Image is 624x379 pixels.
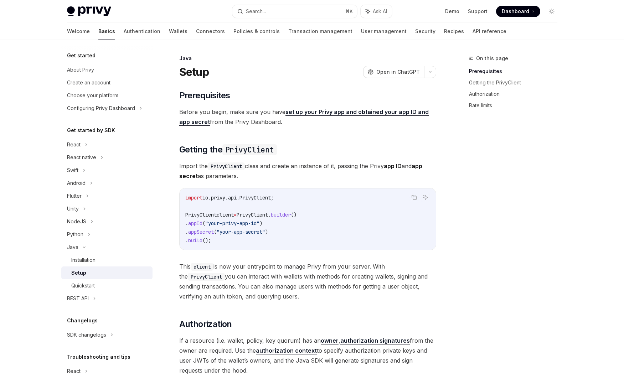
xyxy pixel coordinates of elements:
[469,66,563,77] a: Prerequisites
[222,144,277,155] code: PrivyClient
[259,220,262,227] span: )
[191,263,213,271] code: client
[469,100,563,111] a: Rate limits
[179,144,277,155] span: Getting the
[469,88,563,100] a: Authorization
[61,63,153,76] a: About Privy
[185,229,188,235] span: .
[179,107,436,127] span: Before you begin, make sure you have from the Privy Dashboard.
[473,23,506,40] a: API reference
[179,336,436,375] span: If a resource (i.e. wallet, policy, key quorum) has an , from the owner are required. Use the to ...
[67,217,86,226] div: NodeJS
[61,279,153,292] a: Quickstart
[321,337,339,344] a: owner
[67,367,81,375] div: React
[185,194,202,201] span: import
[373,8,387,15] span: Ask AI
[233,23,280,40] a: Policies & controls
[179,66,209,78] h1: Setup
[214,229,217,235] span: (
[288,23,352,40] a: Transaction management
[61,254,153,266] a: Installation
[61,266,153,279] a: Setup
[179,90,230,101] span: Prerequisites
[234,212,237,218] span: =
[246,7,266,16] div: Search...
[67,23,90,40] a: Welcome
[444,23,464,40] a: Recipes
[361,23,407,40] a: User management
[188,237,202,244] span: build
[217,212,234,218] span: client
[179,318,232,330] span: Authorization
[546,6,557,17] button: Toggle dark mode
[179,108,429,126] a: set up your Privy app and obtained your app ID and app secret
[169,23,187,40] a: Wallets
[61,89,153,102] a: Choose your platform
[67,179,86,187] div: Android
[237,212,268,218] span: PrivyClient
[124,23,160,40] a: Authentication
[67,6,111,16] img: light logo
[71,256,96,264] div: Installation
[476,54,508,63] span: On this page
[217,229,265,235] span: "your-app-secret"
[67,91,118,100] div: Choose your platform
[67,104,135,113] div: Configuring Privy Dashboard
[205,220,259,227] span: "your-privy-app-id"
[67,78,110,87] div: Create an account
[345,9,353,14] span: ⌘ K
[67,353,130,361] h5: Troubleshooting and tips
[202,237,211,244] span: ();
[376,68,420,76] span: Open in ChatGPT
[208,162,245,170] code: PrivyClient
[384,162,402,170] strong: app ID
[67,66,94,74] div: About Privy
[67,140,81,149] div: React
[67,126,115,135] h5: Get started by SDK
[502,8,529,15] span: Dashboard
[469,77,563,88] a: Getting the PrivyClient
[340,337,410,344] a: authorization signatures
[67,204,79,213] div: Unity
[67,316,98,325] h5: Changelogs
[185,220,188,227] span: .
[445,8,459,15] a: Demo
[185,237,188,244] span: .
[188,273,225,281] code: PrivyClient
[256,347,317,354] a: authorization context
[67,230,83,239] div: Python
[409,193,419,202] button: Copy the contents from the code block
[67,192,82,200] div: Flutter
[179,261,436,301] span: This is now your entrypoint to manage Privy from your server. With the you can interact with wall...
[363,66,424,78] button: Open in ChatGPT
[71,281,95,290] div: Quickstart
[271,212,291,218] span: builder
[71,269,86,277] div: Setup
[67,294,89,303] div: REST API
[202,194,274,201] span: io.privy.api.PrivyClient;
[61,76,153,89] a: Create an account
[202,220,205,227] span: (
[268,212,271,218] span: .
[196,23,225,40] a: Connectors
[188,229,214,235] span: appSecret
[415,23,435,40] a: Security
[468,8,488,15] a: Support
[232,5,357,18] button: Search...⌘K
[67,51,96,60] h5: Get started
[179,161,436,181] span: Import the class and create an instance of it, passing the Privy and as parameters.
[185,212,217,218] span: PrivyClient
[291,212,296,218] span: ()
[421,193,430,202] button: Ask AI
[67,243,78,251] div: Java
[67,331,106,339] div: SDK changelogs
[265,229,268,235] span: )
[361,5,392,18] button: Ask AI
[188,220,202,227] span: appId
[496,6,540,17] a: Dashboard
[98,23,115,40] a: Basics
[67,166,78,175] div: Swift
[67,153,96,162] div: React native
[179,55,436,62] div: Java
